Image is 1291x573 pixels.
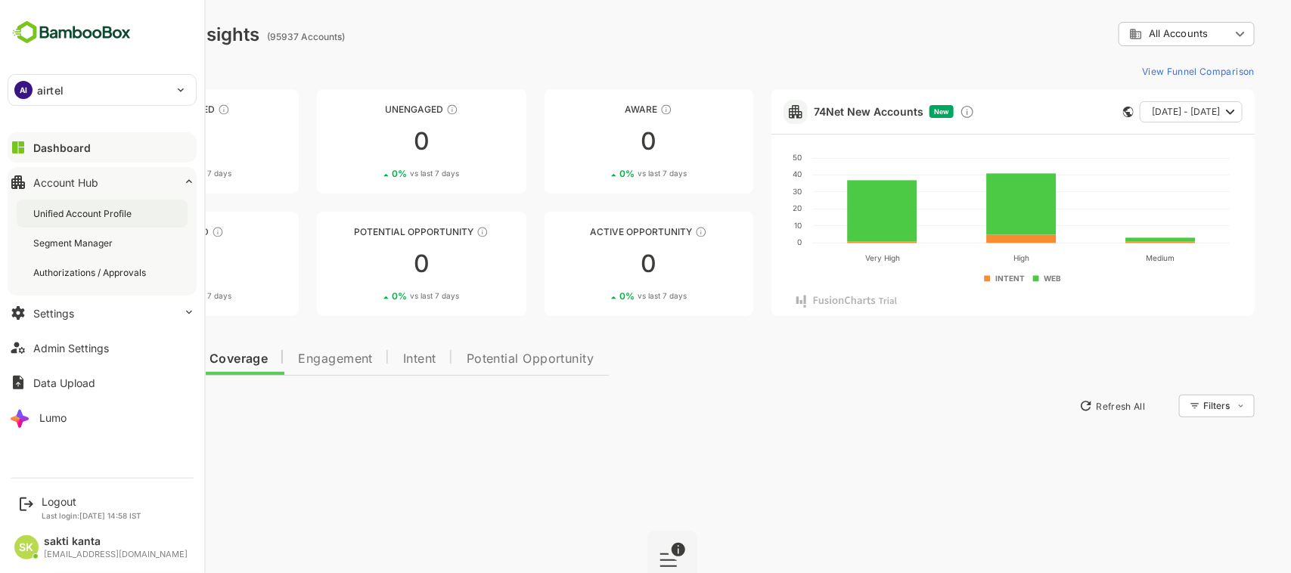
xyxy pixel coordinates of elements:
[8,18,135,47] img: BambooboxFullLogoMark.5f36c76dfaba33ec1ec1367b70bb1252.svg
[960,253,976,263] text: High
[36,89,246,194] a: UnreachedThese accounts have not been engaged with for a defined time period00%vs last 7 days
[165,104,177,116] div: These accounts have not been engaged with for a defined time period
[492,226,701,237] div: Active Opportunity
[414,353,542,365] span: Potential Opportunity
[14,535,39,559] div: SK
[36,23,206,45] div: Dashboard Insights
[492,89,701,194] a: AwareThese accounts have just entered the buying cycle and need further nurturing00%vs last 7 days
[585,168,634,179] span: vs last 7 days
[492,212,701,316] a: Active OpportunityThese accounts have open opportunities which might be at any of the Sales Stage...
[8,298,197,328] button: Settings
[642,226,654,238] div: These accounts have open opportunities which might be at any of the Sales Stages
[36,129,246,153] div: 0
[33,307,74,320] div: Settings
[33,266,149,279] div: Authorizations / Approvals
[33,141,91,154] div: Dashboard
[607,104,619,116] div: These accounts have just entered the buying cycle and need further nurturing
[744,237,749,246] text: 0
[42,511,141,520] p: Last login: [DATE] 14:58 IST
[492,252,701,276] div: 0
[264,252,473,276] div: 0
[33,237,116,249] div: Segment Manager
[740,203,749,212] text: 20
[33,342,109,355] div: Admin Settings
[36,104,246,115] div: Unreached
[566,290,634,302] div: 0 %
[8,132,197,163] button: Dashboard
[159,226,171,238] div: These accounts are warm, further nurturing would qualify them to MQAs
[214,31,296,42] ag: (95937 Accounts)
[393,104,405,116] div: These accounts have not shown enough engagement and need nurturing
[992,274,1009,283] text: WEB
[1019,394,1099,418] button: Refresh All
[1099,102,1167,122] span: [DATE] - [DATE]
[740,169,749,178] text: 40
[264,212,473,316] a: Potential OpportunityThese accounts are MQAs and can be passed on to Inside Sales00%vs last 7 days
[111,290,178,302] div: 0 %
[357,290,406,302] span: vs last 7 days
[8,167,197,197] button: Account Hub
[264,226,473,237] div: Potential Opportunity
[339,168,406,179] div: 0 %
[129,290,178,302] span: vs last 7 days
[33,376,95,389] div: Data Upload
[8,367,197,398] button: Data Upload
[1070,107,1081,117] div: This card does not support filter and segments
[36,392,147,420] button: New Insights
[51,353,215,365] span: Data Quality and Coverage
[1087,101,1190,122] button: [DATE] - [DATE]
[33,176,98,189] div: Account Hub
[1149,392,1202,420] div: Filters
[1066,20,1202,49] div: All Accounts
[740,187,749,196] text: 30
[741,221,749,230] text: 10
[357,168,406,179] span: vs last 7 days
[36,226,246,237] div: Engaged
[740,153,749,162] text: 50
[1094,253,1122,262] text: Medium
[36,212,246,316] a: EngagedThese accounts are warm, further nurturing would qualify them to MQAs00%vs last 7 days
[39,411,67,424] div: Lumo
[812,253,847,263] text: Very High
[8,75,196,105] div: AIairtel
[129,168,178,179] span: vs last 7 days
[881,107,896,116] span: New
[245,353,320,365] span: Engagement
[8,333,197,363] button: Admin Settings
[1076,27,1178,41] div: All Accounts
[339,290,406,302] div: 0 %
[566,168,634,179] div: 0 %
[1096,28,1155,39] span: All Accounts
[761,105,870,118] a: 74Net New Accounts
[44,535,188,548] div: sakti kanta
[1150,400,1178,411] div: Filters
[14,81,33,99] div: AI
[350,353,383,365] span: Intent
[492,129,701,153] div: 0
[907,104,922,119] div: Discover new ICP-fit accounts showing engagement — via intent surges, anonymous website visits, L...
[264,89,473,194] a: UnengagedThese accounts have not shown enough engagement and need nurturing00%vs last 7 days
[37,82,64,98] p: airtel
[264,104,473,115] div: Unengaged
[424,226,436,238] div: These accounts are MQAs and can be passed on to Inside Sales
[585,290,634,302] span: vs last 7 days
[264,129,473,153] div: 0
[33,207,135,220] div: Unified Account Profile
[1083,59,1202,83] button: View Funnel Comparison
[111,168,178,179] div: 0 %
[42,495,141,508] div: Logout
[8,402,197,432] button: Lumo
[36,252,246,276] div: 0
[492,104,701,115] div: Aware
[44,550,188,559] div: [EMAIL_ADDRESS][DOMAIN_NAME]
